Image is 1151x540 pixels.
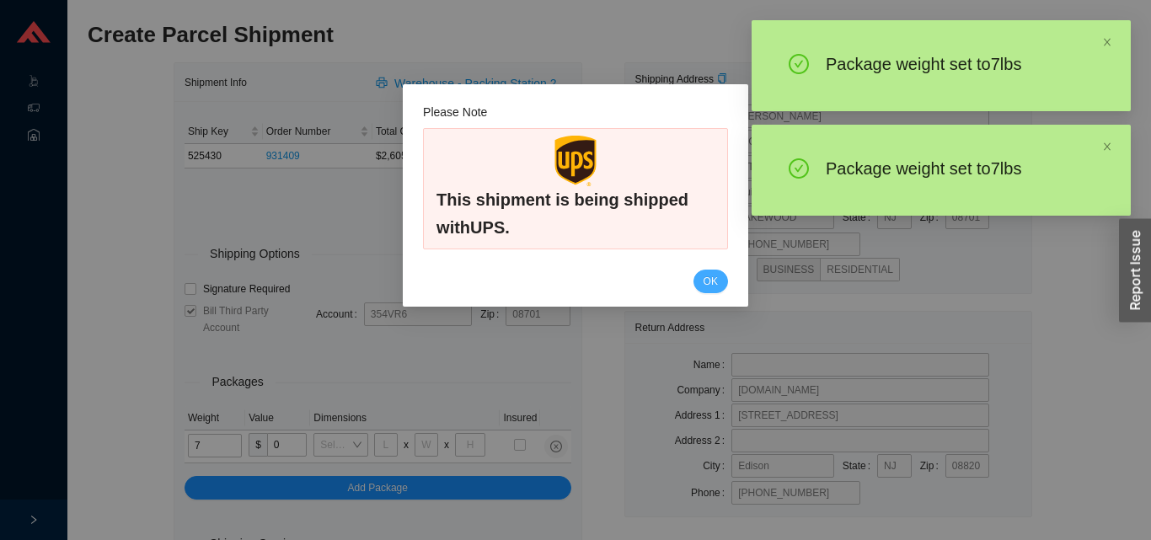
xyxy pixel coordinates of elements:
div: This shipment is being shipped with UPS . [436,186,715,243]
span: close [1102,37,1112,47]
span: check-circle [789,158,809,182]
span: OK [704,273,718,290]
button: OK [693,270,728,293]
span: check-circle [789,54,809,78]
div: Package weight set to 7 lb s [826,158,1077,179]
span: close [1102,142,1112,152]
div: Package weight set to 7 lb s [826,54,1077,74]
span: Please Note [423,104,728,121]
